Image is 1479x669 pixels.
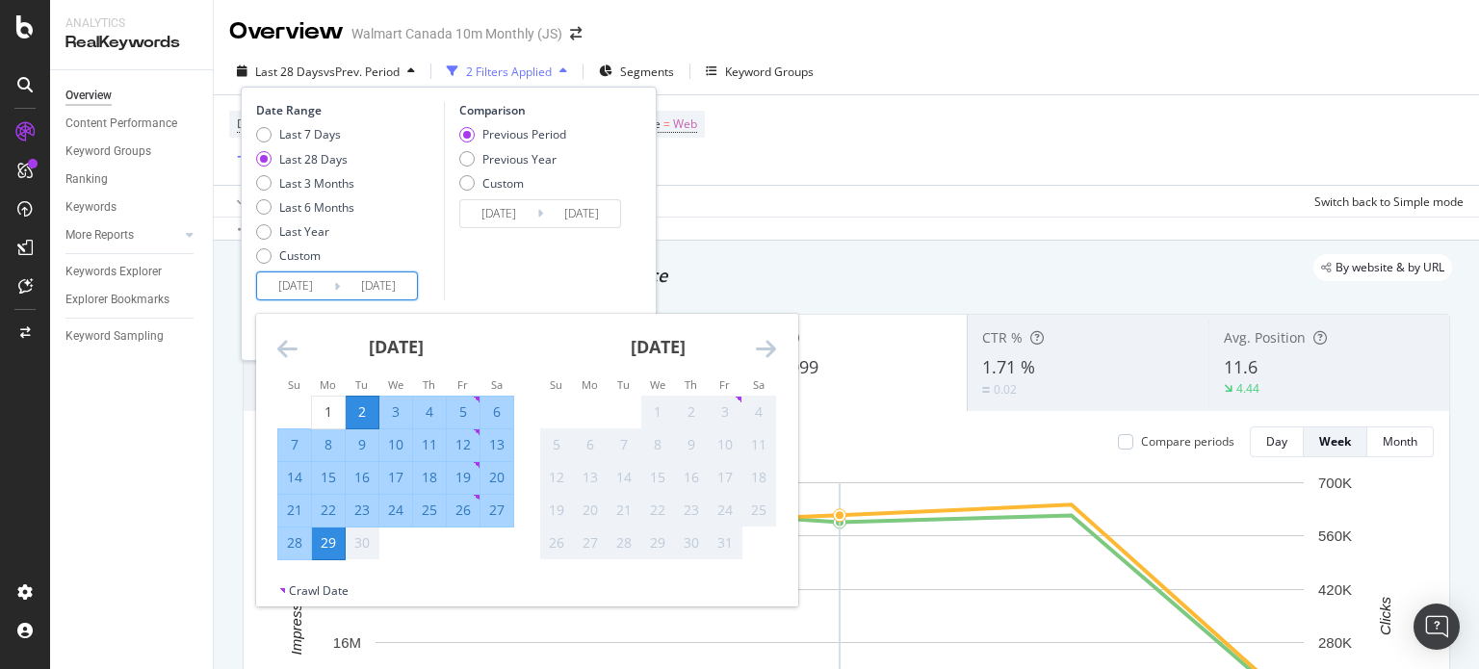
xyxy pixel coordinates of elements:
[257,272,334,299] input: Start Date
[543,200,620,227] input: End Date
[574,428,608,461] td: Not available. Monday, October 6, 2025
[698,56,821,87] button: Keyword Groups
[675,396,709,428] td: Not available. Thursday, October 2, 2025
[447,501,480,520] div: 26
[447,468,480,487] div: 19
[709,527,742,559] td: Not available. Friday, October 31, 2025
[719,377,730,392] small: Fr
[982,355,1035,378] span: 1.71 %
[1318,527,1352,544] text: 560K
[439,56,575,87] button: 2 Filters Applied
[229,146,306,169] button: Add Filter
[574,533,607,553] div: 27
[65,169,199,190] a: Ranking
[312,461,346,494] td: Selected. Monday, September 15, 2025
[278,494,312,527] td: Selected. Sunday, September 21, 2025
[540,435,573,454] div: 5
[540,533,573,553] div: 26
[346,494,379,527] td: Selected. Tuesday, September 23, 2025
[1224,328,1306,347] span: Avg. Position
[482,151,557,167] div: Previous Year
[641,402,674,422] div: 1
[480,461,514,494] td: Selected. Saturday, September 20, 2025
[641,494,675,527] td: Not available. Wednesday, October 22, 2025
[742,501,775,520] div: 25
[459,151,566,167] div: Previous Year
[709,396,742,428] td: Not available. Friday, October 3, 2025
[65,114,177,134] div: Content Performance
[1383,433,1417,450] div: Month
[256,247,354,264] div: Custom
[459,126,566,142] div: Previous Period
[65,225,134,245] div: More Reports
[709,533,741,553] div: 31
[1141,433,1234,450] div: Compare periods
[355,377,368,392] small: Tu
[312,527,346,559] td: Selected as end date. Monday, September 29, 2025
[709,428,742,461] td: Not available. Friday, October 10, 2025
[540,494,574,527] td: Not available. Sunday, October 19, 2025
[675,402,708,422] div: 2
[346,435,378,454] div: 9
[256,102,439,118] div: Date Range
[591,56,682,87] button: Segments
[1314,193,1464,210] div: Switch back to Simple mode
[709,402,741,422] div: 3
[574,435,607,454] div: 6
[641,396,675,428] td: Not available. Wednesday, October 1, 2025
[346,501,378,520] div: 23
[65,326,164,347] div: Keyword Sampling
[1377,596,1393,634] text: Clicks
[65,290,169,310] div: Explorer Bookmarks
[675,527,709,559] td: Not available. Thursday, October 30, 2025
[447,435,480,454] div: 12
[447,402,480,422] div: 5
[346,402,378,422] div: 2
[255,64,324,80] span: Last 28 Days
[574,501,607,520] div: 20
[65,326,199,347] a: Keyword Sampling
[447,428,480,461] td: Selected. Friday, September 12, 2025
[480,435,513,454] div: 13
[1224,355,1258,378] span: 11.6
[570,27,582,40] div: arrow-right-arrow-left
[641,461,675,494] td: Not available. Wednesday, October 15, 2025
[1304,426,1367,457] button: Week
[447,494,480,527] td: Selected. Friday, September 26, 2025
[608,533,640,553] div: 28
[65,290,199,310] a: Explorer Bookmarks
[256,175,354,192] div: Last 3 Months
[256,223,354,240] div: Last Year
[641,468,674,487] div: 15
[278,461,312,494] td: Selected. Sunday, September 14, 2025
[608,428,641,461] td: Not available. Tuesday, October 7, 2025
[675,461,709,494] td: Not available. Thursday, October 16, 2025
[413,468,446,487] div: 18
[379,461,413,494] td: Selected. Wednesday, September 17, 2025
[617,377,630,392] small: Tu
[256,126,354,142] div: Last 7 Days
[346,461,379,494] td: Selected. Tuesday, September 16, 2025
[279,151,348,167] div: Last 28 Days
[675,501,708,520] div: 23
[675,533,708,553] div: 30
[742,402,775,422] div: 4
[459,175,566,192] div: Custom
[1250,426,1304,457] button: Day
[447,396,480,428] td: Selected. Friday, September 5, 2025
[413,501,446,520] div: 25
[742,428,776,461] td: Not available. Saturday, October 11, 2025
[466,64,552,80] div: 2 Filters Applied
[608,435,640,454] div: 7
[379,428,413,461] td: Selected. Wednesday, September 10, 2025
[65,262,199,282] a: Keywords Explorer
[459,102,627,118] div: Comparison
[256,199,354,216] div: Last 6 Months
[582,377,598,392] small: Mo
[460,200,537,227] input: Start Date
[480,402,513,422] div: 6
[278,533,311,553] div: 28
[709,461,742,494] td: Not available. Friday, October 17, 2025
[608,461,641,494] td: Not available. Tuesday, October 14, 2025
[608,494,641,527] td: Not available. Tuesday, October 21, 2025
